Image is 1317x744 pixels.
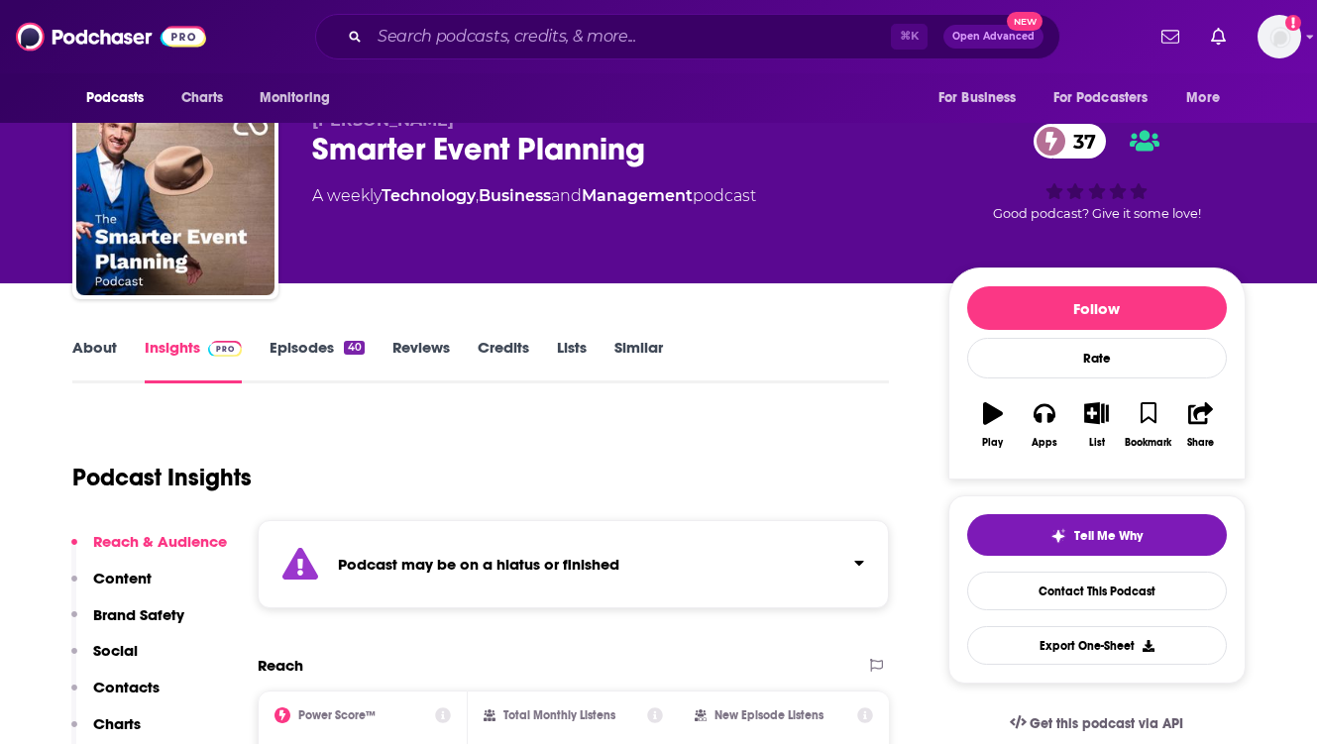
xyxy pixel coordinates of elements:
div: Play [982,437,1003,449]
svg: Add a profile image [1285,15,1301,31]
button: Content [71,569,152,605]
span: Get this podcast via API [1030,715,1183,732]
div: Bookmark [1125,437,1171,449]
button: open menu [1041,79,1177,117]
a: Business [479,186,551,205]
button: open menu [246,79,356,117]
a: Technology [382,186,476,205]
span: Open Advanced [952,32,1035,42]
span: Logged in as HughE [1258,15,1301,58]
p: Content [93,569,152,587]
a: Show notifications dropdown [1153,20,1187,53]
h1: Podcast Insights [72,463,252,492]
button: Brand Safety [71,605,184,642]
div: A weekly podcast [312,184,756,208]
span: Charts [181,84,224,112]
button: Show profile menu [1258,15,1301,58]
div: Search podcasts, credits, & more... [315,14,1060,59]
div: List [1089,437,1105,449]
a: Lists [557,338,587,383]
span: 37 [1053,124,1106,159]
h2: Total Monthly Listens [503,708,615,722]
section: Click to expand status details [258,520,890,608]
div: Apps [1032,437,1057,449]
span: New [1007,12,1043,31]
div: Rate [967,338,1227,378]
span: , [476,186,479,205]
button: Follow [967,286,1227,330]
a: 37 [1034,124,1106,159]
span: More [1186,84,1220,112]
a: Contact This Podcast [967,572,1227,610]
h2: New Episode Listens [714,708,823,722]
img: tell me why sparkle [1050,528,1066,544]
button: open menu [72,79,170,117]
button: Export One-Sheet [967,626,1227,665]
a: Reviews [392,338,450,383]
p: Charts [93,714,141,733]
p: Reach & Audience [93,532,227,551]
div: 40 [344,341,364,355]
a: InsightsPodchaser Pro [145,338,243,383]
button: Apps [1019,389,1070,461]
h2: Power Score™ [298,708,376,722]
p: Social [93,641,138,660]
a: Episodes40 [270,338,364,383]
button: Open AdvancedNew [943,25,1043,49]
button: Bookmark [1123,389,1174,461]
span: ⌘ K [891,24,928,50]
button: open menu [1172,79,1245,117]
button: Contacts [71,678,160,714]
span: Monitoring [260,84,330,112]
a: Management [582,186,693,205]
img: Podchaser - Follow, Share and Rate Podcasts [16,18,206,55]
span: For Podcasters [1053,84,1149,112]
div: Share [1187,437,1214,449]
span: Good podcast? Give it some love! [993,206,1201,221]
h2: Reach [258,656,303,675]
button: Social [71,641,138,678]
a: Show notifications dropdown [1203,20,1234,53]
img: Podchaser Pro [208,341,243,357]
a: About [72,338,117,383]
img: User Profile [1258,15,1301,58]
span: Tell Me Why [1074,528,1143,544]
button: Reach & Audience [71,532,227,569]
p: Brand Safety [93,605,184,624]
img: Smarter Event Planning [76,97,274,295]
span: Podcasts [86,84,145,112]
input: Search podcasts, credits, & more... [370,21,891,53]
button: open menu [925,79,1042,117]
span: and [551,186,582,205]
a: Credits [478,338,529,383]
a: Charts [168,79,236,117]
strong: Podcast may be on a hiatus or finished [338,555,619,574]
button: Share [1174,389,1226,461]
button: List [1070,389,1122,461]
span: For Business [938,84,1017,112]
button: tell me why sparkleTell Me Why [967,514,1227,556]
a: Similar [614,338,663,383]
p: Contacts [93,678,160,696]
div: 37Good podcast? Give it some love! [948,111,1246,234]
button: Play [967,389,1019,461]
